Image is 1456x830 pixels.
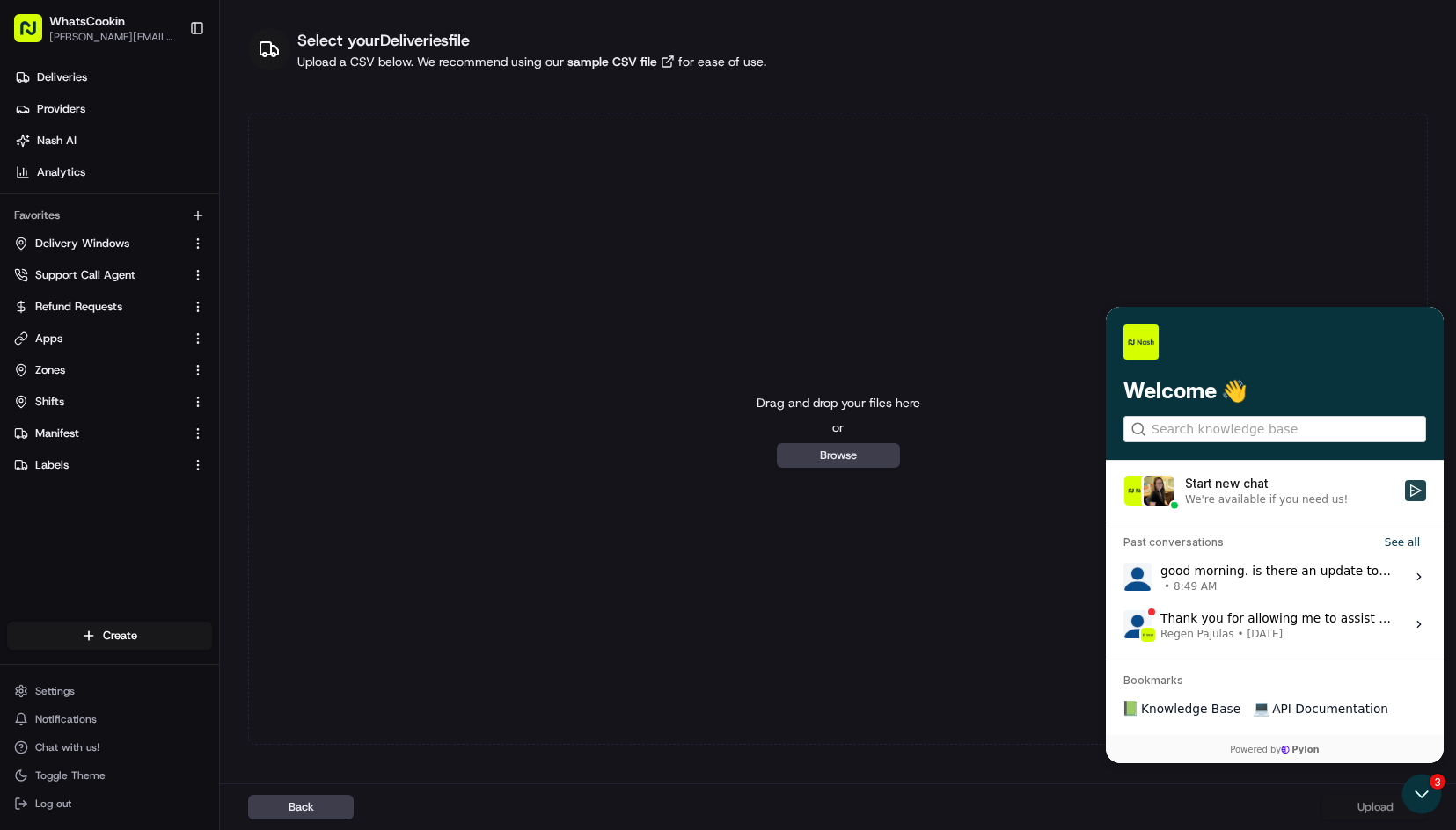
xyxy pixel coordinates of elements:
a: sample CSV file [564,53,678,70]
button: Create [7,622,212,650]
span: Manifest [35,426,79,441]
button: Log out [7,791,212,816]
button: Support Call Agent [7,261,212,289]
a: Analytics [7,158,219,186]
button: WhatsCookin [49,12,125,30]
a: Refund Requests [14,299,184,315]
span: Log out [35,797,71,811]
span: Delivery Windows [35,236,129,251]
button: Shifts [7,388,212,416]
a: Labels [14,457,184,473]
button: Back [248,795,354,819]
a: Deliveries [7,63,219,91]
span: Providers [37,101,85,117]
button: Browse [777,443,900,468]
span: Refund Requests [35,299,122,315]
button: Notifications [7,707,212,732]
button: Apps [7,324,212,353]
span: Create [103,628,137,644]
button: Manifest [7,419,212,448]
a: Providers [7,95,219,123]
a: Zones [14,362,184,378]
button: Settings [7,679,212,703]
span: Settings [35,684,75,698]
button: [PERSON_NAME][EMAIL_ADDRESS][DOMAIN_NAME] [49,30,175,44]
span: Support Call Agent [35,267,135,283]
button: Labels [7,451,212,479]
span: Toggle Theme [35,768,106,783]
a: Manifest [14,426,184,441]
a: Delivery Windows [14,236,184,251]
span: Labels [35,457,69,473]
button: Delivery Windows [7,229,212,258]
span: Zones [35,362,65,378]
h1: Select your Deliveries file [297,28,766,53]
div: Favorites [7,201,212,229]
span: Analytics [37,164,85,180]
a: Apps [14,331,184,346]
button: WhatsCookin[PERSON_NAME][EMAIL_ADDRESS][DOMAIN_NAME] [7,7,182,49]
span: Chat with us! [35,740,99,754]
div: Upload a CSV below. We recommend using our for ease of use. [297,53,766,70]
span: Deliveries [37,69,87,85]
button: Zones [7,356,212,384]
button: Chat with us! [7,735,212,760]
span: Shifts [35,394,64,410]
button: Refund Requests [7,293,212,321]
button: Toggle Theme [7,763,212,788]
a: Shifts [14,394,184,410]
p: or [832,419,844,436]
span: Nash AI [37,133,77,149]
span: Apps [35,331,62,346]
span: Notifications [35,712,97,726]
iframe: Customer support window [1106,307,1444,763]
a: Support Call Agent [14,267,184,283]
iframe: Open customer support [1400,772,1447,819]
p: Drag and drop your files here [757,394,920,411]
a: Nash AI [7,127,219,155]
